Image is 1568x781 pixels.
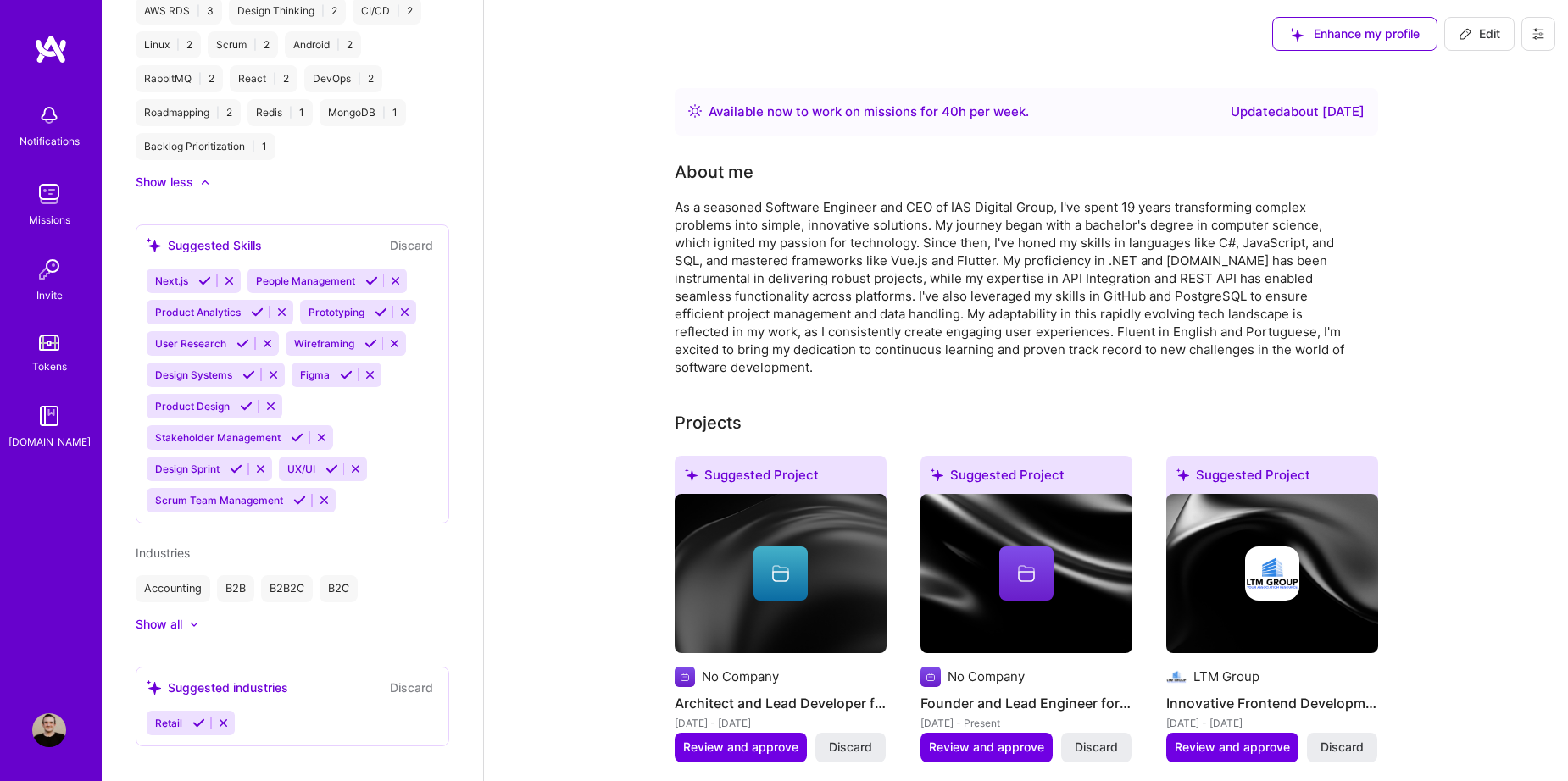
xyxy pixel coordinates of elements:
[32,399,66,433] img: guide book
[252,140,255,153] span: |
[685,468,698,481] i: icon SuggestedTeams
[675,667,695,687] img: Company logo
[19,132,80,150] div: Notifications
[683,739,798,756] span: Review and approve
[264,400,277,413] i: Reject
[8,433,91,451] div: [DOMAIN_NAME]
[291,431,303,444] i: Accept
[155,274,188,287] span: Next.js
[147,679,288,696] div: Suggested industries
[155,400,230,413] span: Product Design
[242,368,255,381] i: Accept
[948,667,1025,685] div: No Company
[254,463,267,475] i: Reject
[230,463,242,475] i: Accept
[920,456,1132,501] div: Suggested Project
[230,65,297,92] div: React 2
[261,337,274,350] i: Reject
[155,717,182,729] span: Retail
[285,31,361,58] div: Android 2
[155,463,220,475] span: Design Sprint
[675,198,1353,376] div: As a seasoned Software Engineer and CEO of IAS Digital Group, I've spent 19 years transforming co...
[315,431,328,444] i: Reject
[294,337,354,350] span: Wireframing
[34,34,68,64] img: logo
[29,211,70,229] div: Missions
[223,274,236,287] i: Reject
[709,102,1029,122] div: Available now to work on missions for h per week .
[349,463,362,475] i: Reject
[1166,692,1378,714] h4: Innovative Frontend Development for Banking Portal
[304,65,382,92] div: DevOps 2
[1321,739,1364,756] span: Discard
[136,31,201,58] div: Linux 2
[675,494,887,653] img: cover
[675,714,887,732] div: [DATE] - [DATE]
[340,368,353,381] i: Accept
[364,368,376,381] i: Reject
[32,177,66,211] img: teamwork
[217,575,254,602] div: B2B
[176,38,180,52] span: |
[309,306,364,318] span: Prototyping
[136,174,193,191] div: Show less
[251,306,264,318] i: Accept
[32,357,67,375] div: Tokens
[155,368,232,381] span: Design Systems
[325,463,338,475] i: Accept
[1459,25,1500,42] span: Edit
[702,667,779,685] div: No Company
[144,678,164,698] i: icon SuggestedTeams
[216,106,220,119] span: |
[675,456,887,501] div: Suggested Project
[253,38,257,52] span: |
[36,286,63,304] div: Invite
[398,306,411,318] i: Reject
[1166,667,1187,687] img: Company logo
[815,733,886,762] button: Discard
[136,546,190,560] span: Industries
[364,337,377,350] i: Accept
[136,575,210,602] div: Accounting
[1175,739,1290,756] span: Review and approve
[1166,714,1378,732] div: [DATE] - [DATE]
[1307,733,1377,762] button: Discard
[397,4,400,18] span: |
[388,337,401,350] i: Reject
[929,739,1044,756] span: Review and approve
[32,98,66,132] img: bell
[198,72,202,86] span: |
[942,103,959,119] span: 40
[389,274,402,287] i: Reject
[1166,456,1378,501] div: Suggested Project
[920,733,1053,762] button: Review and approve
[1444,17,1515,51] div: null
[675,159,753,185] div: Tell us a little about yourself
[920,494,1132,653] img: cover
[287,463,315,475] span: UX/UI
[382,106,386,119] span: |
[375,306,387,318] i: Accept
[261,575,313,602] div: B2B2C
[675,410,742,435] div: Projects
[920,667,941,687] img: Company logo
[675,733,807,762] button: Review and approve
[136,65,223,92] div: RabbitMQ 2
[197,4,200,18] span: |
[675,159,753,185] div: About me
[320,575,358,602] div: B2C
[192,717,205,729] i: Accept
[28,713,70,747] a: User Avatar
[240,400,253,413] i: Accept
[385,235,438,255] button: Discard
[688,104,702,118] img: Availability
[318,494,331,507] i: Reject
[293,494,306,507] i: Accept
[267,368,280,381] i: Reject
[358,72,361,86] span: |
[1166,733,1298,762] button: Review and approve
[147,238,161,252] i: icon SuggestedTeams
[320,99,406,126] div: MongoDB 1
[136,616,182,633] div: Show all
[1193,667,1259,685] div: LTM Group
